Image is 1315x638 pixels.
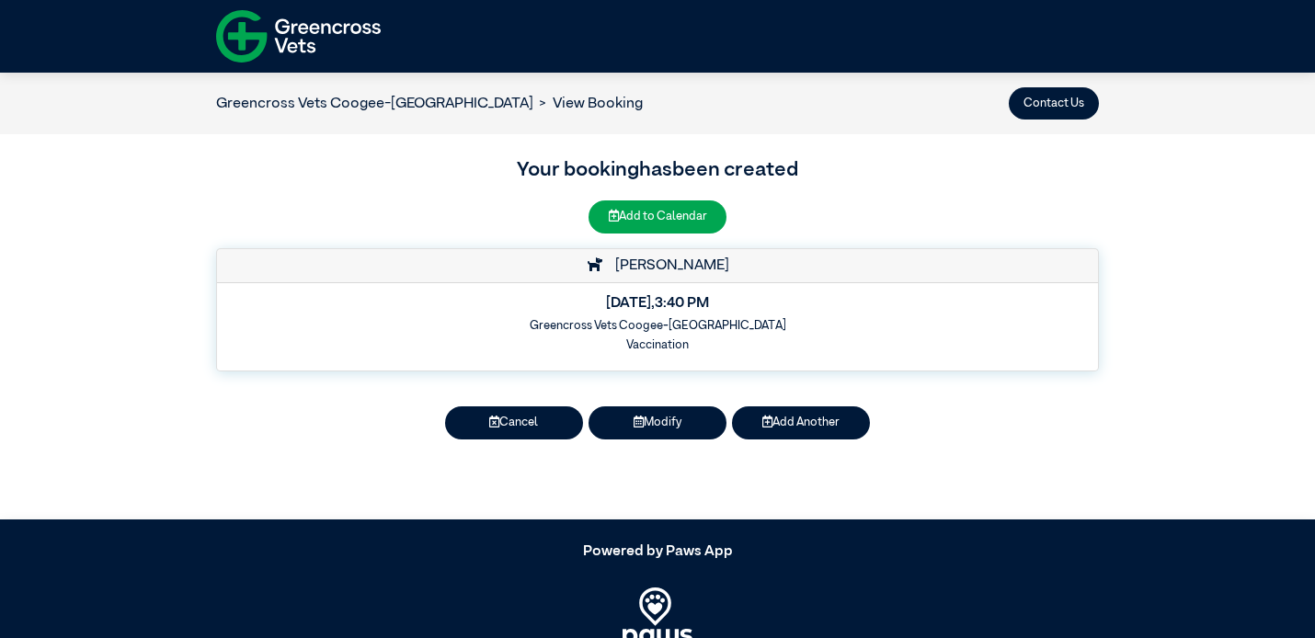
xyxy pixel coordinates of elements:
[216,97,533,111] a: Greencross Vets Coogee-[GEOGRAPHIC_DATA]
[445,406,583,439] button: Cancel
[216,5,381,68] img: f-logo
[589,200,726,233] button: Add to Calendar
[606,258,729,273] span: [PERSON_NAME]
[589,406,726,439] button: Modify
[229,338,1086,352] h6: Vaccination
[732,406,870,439] button: Add Another
[216,543,1099,561] h5: Powered by Paws App
[216,155,1099,187] h3: Your booking has been created
[216,93,643,115] nav: breadcrumb
[229,319,1086,333] h6: Greencross Vets Coogee-[GEOGRAPHIC_DATA]
[533,93,643,115] li: View Booking
[1009,87,1099,120] button: Contact Us
[229,295,1086,313] h5: [DATE] , 3:40 PM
